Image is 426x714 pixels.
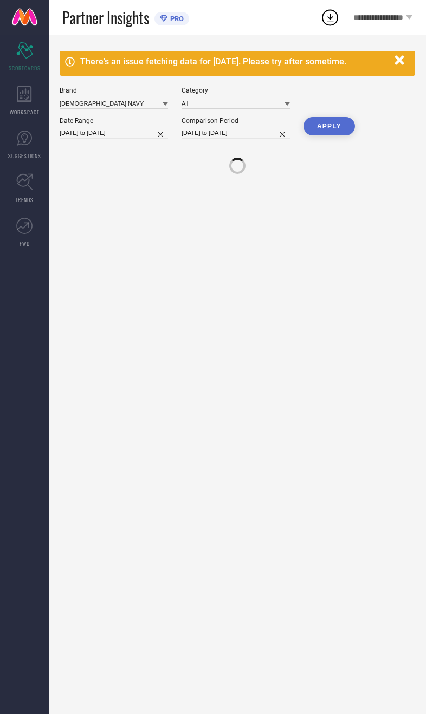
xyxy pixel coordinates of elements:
span: FWD [20,239,30,248]
input: Select comparison period [182,127,290,139]
button: APPLY [304,117,355,135]
div: There's an issue fetching data for [DATE]. Please try after sometime. [80,56,389,67]
div: Date Range [60,117,168,125]
span: TRENDS [15,196,34,204]
div: Category [182,87,290,94]
div: Open download list [320,8,340,27]
div: Brand [60,87,168,94]
span: SUGGESTIONS [8,152,41,160]
div: Comparison Period [182,117,290,125]
input: Select date range [60,127,168,139]
span: Partner Insights [62,7,149,29]
span: WORKSPACE [10,108,40,116]
span: PRO [167,15,184,23]
span: SCORECARDS [9,64,41,72]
